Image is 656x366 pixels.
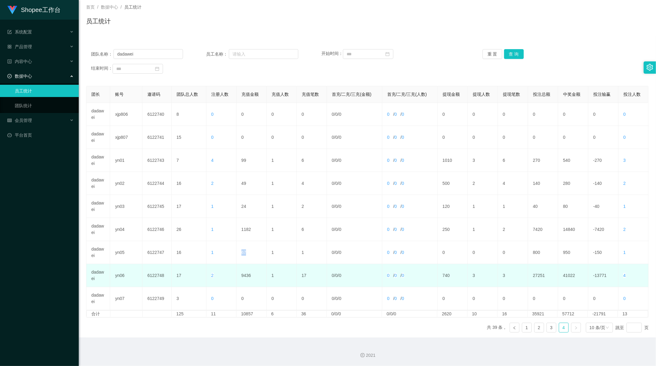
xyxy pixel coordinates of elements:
[121,5,122,10] span: /
[297,126,327,149] td: 0
[339,204,341,209] span: 0
[332,158,334,163] span: 0
[7,6,17,14] img: logo.9652507e.png
[402,158,404,163] span: 0
[402,273,404,278] span: 0
[110,218,142,241] td: yn04
[623,135,626,140] span: 0
[229,49,298,59] input: 请输入
[382,103,438,126] td: / /
[574,326,578,330] i: 图标: right
[387,158,390,163] span: 0
[327,218,382,241] td: / /
[498,218,528,241] td: 2
[394,135,397,140] span: 0
[97,5,98,10] span: /
[487,323,507,333] li: 共 39 条，
[528,126,558,149] td: 0
[588,195,618,218] td: -40
[558,311,588,317] td: 57712
[7,118,12,123] i: 图标: table
[402,227,404,232] span: 0
[438,149,468,172] td: 1010
[267,103,297,126] td: 0
[335,158,338,163] span: 0
[498,195,528,218] td: 1
[172,311,206,317] td: 125
[468,172,498,195] td: 2
[588,103,618,126] td: 0
[438,126,468,149] td: 0
[623,250,626,255] span: 1
[172,172,206,195] td: 16
[394,227,397,232] span: 0
[483,49,502,59] button: 重 置
[468,264,498,287] td: 3
[7,74,32,79] span: 数据中心
[110,172,142,195] td: yn02
[211,158,214,163] span: 4
[382,172,438,195] td: / /
[267,264,297,287] td: 1
[558,241,588,264] td: 950
[588,218,618,241] td: -7420
[558,287,588,310] td: 0
[335,204,338,209] span: 0
[528,149,558,172] td: 270
[623,296,626,301] span: 0
[237,172,267,195] td: 49
[558,126,588,149] td: 0
[335,227,338,232] span: 0
[394,158,397,163] span: 0
[211,227,214,232] span: 1
[618,311,648,317] td: 13
[467,311,498,317] td: 10
[443,92,460,97] span: 提现金额
[142,241,172,264] td: 6122747
[468,195,498,218] td: 1
[327,103,382,126] td: / /
[332,296,334,301] span: 0
[91,66,113,71] span: 结束时间：
[15,85,74,97] a: 员工统计
[332,227,334,232] span: 0
[327,241,382,264] td: / /
[563,92,580,97] span: 中奖金额
[382,287,438,310] td: / /
[498,264,528,287] td: 3
[339,273,341,278] span: 0
[547,323,556,332] a: 3
[394,112,397,117] span: 0
[558,264,588,287] td: 41022
[646,64,653,71] i: 图标: setting
[394,250,397,255] span: 0
[438,287,468,310] td: 0
[468,149,498,172] td: 3
[332,250,334,255] span: 0
[387,112,390,117] span: 0
[172,264,206,287] td: 17
[241,92,259,97] span: 充值金额
[267,126,297,149] td: 0
[339,135,341,140] span: 0
[124,5,141,10] span: 员工统计
[387,250,390,255] span: 0
[86,149,110,172] td: dadawei
[302,92,319,97] span: 充值笔数
[211,204,214,209] span: 1
[382,241,438,264] td: / /
[297,149,327,172] td: 6
[267,241,297,264] td: 1
[110,195,142,218] td: yn03
[86,172,110,195] td: dadawei
[571,323,581,333] li: 下一页
[498,103,528,126] td: 0
[297,172,327,195] td: 4
[438,218,468,241] td: 250
[332,181,334,186] span: 0
[267,311,297,317] td: 6
[558,149,588,172] td: 540
[588,311,618,317] td: -21791
[402,135,404,140] span: 0
[110,241,142,264] td: yn05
